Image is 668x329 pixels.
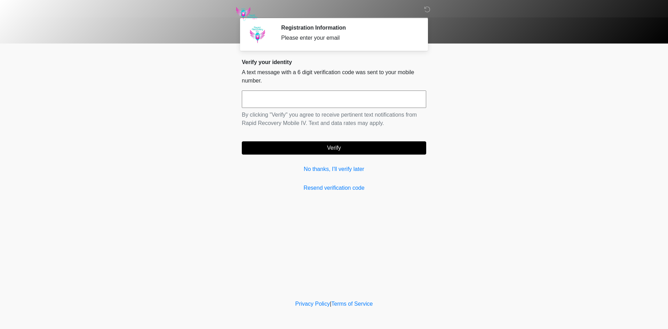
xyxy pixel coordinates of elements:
a: Resend verification code [242,184,426,192]
img: Rapid Recovery Mobile IV Logo [235,5,259,23]
p: A text message with a 6 digit verification code was sent to your mobile number. [242,68,426,85]
p: By clicking "Verify" you agree to receive pertinent text notifications from Rapid Recovery Mobile... [242,111,426,127]
h2: Verify your identity [242,59,426,65]
a: | [330,301,331,307]
a: No thanks, I'll verify later [242,165,426,173]
div: Please enter your email [281,34,416,42]
a: Privacy Policy [295,301,330,307]
img: Agent Avatar [247,24,268,45]
button: Verify [242,141,426,155]
a: Terms of Service [331,301,373,307]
